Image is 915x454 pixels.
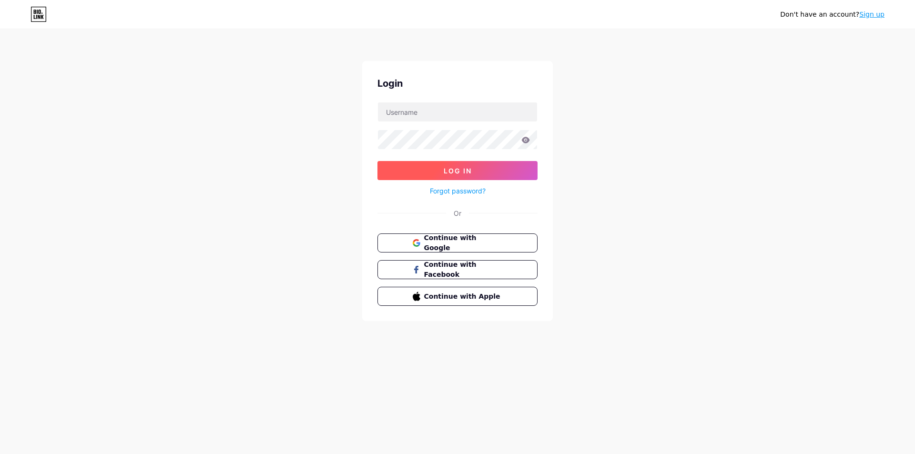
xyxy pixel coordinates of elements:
[377,287,538,306] button: Continue with Apple
[377,161,538,180] button: Log In
[378,102,537,121] input: Username
[424,292,503,302] span: Continue with Apple
[780,10,884,20] div: Don't have an account?
[424,233,503,253] span: Continue with Google
[430,186,486,196] a: Forgot password?
[444,167,472,175] span: Log In
[377,76,538,91] div: Login
[454,208,461,218] div: Or
[377,233,538,252] button: Continue with Google
[424,260,503,280] span: Continue with Facebook
[859,10,884,18] a: Sign up
[377,260,538,279] button: Continue with Facebook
